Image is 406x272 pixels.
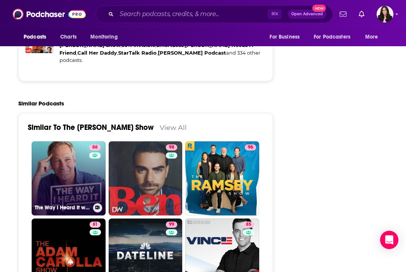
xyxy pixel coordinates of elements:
[35,204,90,211] h3: The Way I Heard It with [PERSON_NAME]
[380,231,398,249] div: Open Intercom Messenger
[93,221,98,228] span: 81
[291,12,323,16] span: Open Advanced
[248,144,253,151] span: 96
[166,144,177,151] a: 98
[59,42,253,56] a: [PERSON_NAME] Needs A Friend
[32,141,106,215] a: 86The Way I Heard It with [PERSON_NAME]
[288,10,326,19] button: Open AdvancedNew
[158,50,226,56] a: [PERSON_NAME] Podcast
[160,123,187,131] a: View All
[377,6,393,23] button: Show profile menu
[169,144,174,151] span: 98
[55,30,81,44] a: Charts
[377,6,393,23] span: Logged in as RebeccaShapiro
[169,221,174,228] span: 99
[118,50,157,56] a: StarTalk Radio
[18,100,64,107] h2: Similar Podcasts
[24,32,46,42] span: Podcasts
[31,44,44,56] img: StarTalk Radio
[243,222,254,228] a: 85
[264,30,309,44] button: open menu
[245,144,256,151] a: 96
[76,50,77,56] span: ,
[337,8,350,21] a: Show notifications dropdown
[92,144,98,151] span: 86
[246,221,251,228] span: 85
[18,30,56,44] button: open menu
[360,30,388,44] button: open menu
[109,141,183,215] a: 98
[356,8,367,21] a: Show notifications dropdown
[89,144,101,151] a: 86
[90,222,101,228] a: 81
[77,50,117,56] a: Call Her Daddy
[268,9,282,19] span: ⌘ K
[42,45,55,58] img: Joel Osteen Podcast
[270,32,300,42] span: For Business
[13,7,86,21] img: Podchaser - Follow, Share and Rate Podcasts
[59,34,266,64] div: A podcast network featuring and 334 other podcasts.
[96,5,333,23] div: Search podcasts, credits, & more...
[117,50,118,56] span: ,
[365,32,378,42] span: More
[185,141,259,215] a: 96
[166,222,177,228] a: 99
[85,30,127,44] button: open menu
[20,42,33,55] img: Call Her Daddy
[117,8,268,20] input: Search podcasts, credits, & more...
[28,123,154,132] a: Similar To The [PERSON_NAME] Show
[377,6,393,23] img: User Profile
[312,5,326,12] span: New
[60,32,77,42] span: Charts
[157,50,158,56] span: ,
[90,32,117,42] span: Monitoring
[309,30,361,44] button: open menu
[314,32,350,42] span: For Podcasters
